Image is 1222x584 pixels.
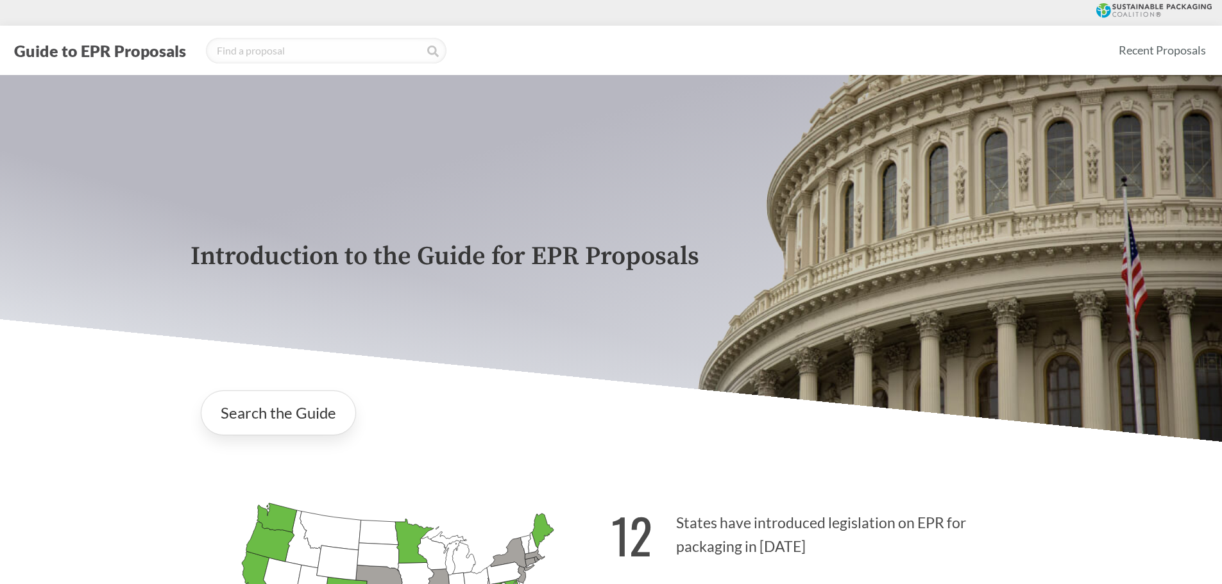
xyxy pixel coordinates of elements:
[611,492,1032,571] p: States have introduced legislation on EPR for packaging in [DATE]
[206,38,446,63] input: Find a proposal
[611,499,652,571] strong: 12
[10,40,190,61] button: Guide to EPR Proposals
[201,390,356,435] a: Search the Guide
[1113,36,1212,65] a: Recent Proposals
[191,242,1032,271] p: Introduction to the Guide for EPR Proposals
